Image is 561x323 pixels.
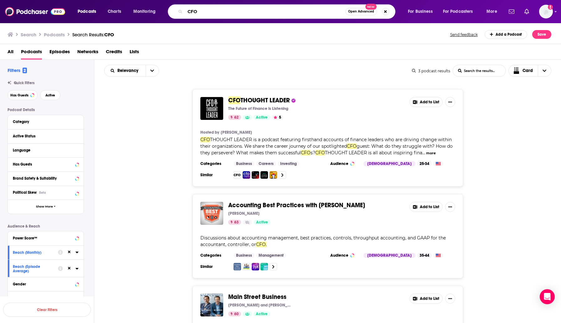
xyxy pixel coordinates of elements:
[412,69,450,73] div: 3 podcast results
[13,296,73,300] div: Age
[8,108,84,112] p: Podcast Details
[311,150,315,156] span: s?
[200,253,229,258] h3: Categories
[228,220,241,225] a: 63
[270,171,277,179] a: FP&A Today
[10,94,28,97] span: Has Guests
[200,137,452,149] span: THOUGHT LEADER is a podcast featuring firsthand accounts of finance leaders who are driving chang...
[445,294,455,304] button: Show More Button
[200,235,446,247] span: Discussions about accounting management, best practices, controls, throughput accounting, and GAA...
[252,171,259,179] img: The CFO Playbook
[482,7,505,17] button: open menu
[13,148,75,152] div: Language
[129,7,164,17] button: open menu
[506,6,517,17] a: Show notifications dropdown
[426,151,436,156] button: more
[522,6,532,17] a: Show notifications dropdown
[363,161,415,166] div: [DEMOGRAPHIC_DATA]
[409,202,443,212] button: Add to List
[330,253,358,258] h3: Audience
[445,97,455,107] button: Show More Button
[253,115,270,120] a: Active
[347,143,357,149] span: CFO
[8,224,84,228] p: Audience & Reach
[8,67,27,73] h2: Filters
[234,253,255,258] a: Business
[228,211,260,216] p: [PERSON_NAME]
[200,294,223,316] img: Main Street Business
[5,6,65,18] img: Podchaser - Follow, Share and Rate Podcasts
[256,311,268,317] span: Active
[234,219,239,226] span: 63
[365,4,377,10] span: New
[13,174,79,182] button: Brand Safety & Suitability
[8,200,84,214] button: Show More
[39,191,46,195] div: Beta
[13,188,79,196] button: Political SkewBeta
[522,69,533,73] span: Card
[234,171,241,179] img: CFO Podcasts
[133,7,156,16] span: Monitoring
[13,160,79,168] button: Has Guests
[256,253,286,258] a: Management
[13,134,75,138] div: Active Status
[200,97,223,120] img: CFO THOUGHT LEADER
[252,263,259,270] img: Journal of Accountancy Podcast
[363,253,415,258] div: [DEMOGRAPHIC_DATA]
[13,248,58,256] button: Reach (Monthly)
[508,65,552,77] button: Choose View
[72,32,114,38] div: Search Results:
[13,280,79,288] button: Gender
[78,7,96,16] span: Podcasts
[539,5,553,18] span: Logged in as HWdata
[228,202,365,209] a: Accounting Best Practices with [PERSON_NAME]
[228,293,286,301] span: Main Street Business
[485,30,528,39] a: Add a Podcast
[45,94,55,97] span: Active
[301,150,311,156] span: CFO
[408,7,433,16] span: For Business
[13,234,79,242] button: Power Score™
[260,263,268,270] img: Accounting Today Podcast
[40,90,60,100] button: Active
[13,236,73,240] div: Power Score™
[256,115,268,121] span: Active
[200,130,219,135] h4: Hosted by
[130,47,139,59] span: Lists
[21,47,42,59] a: Podcasts
[73,7,104,17] button: open menu
[13,118,79,126] button: Category
[234,263,241,270] img: Accounting Play Podcast: Learn Accounting
[200,202,223,225] a: Accounting Best Practices with Steve Bragg
[13,262,58,274] button: Reach (Episode Average)
[345,8,377,15] button: Open AdvancedNew
[14,81,34,85] span: Quick Filters
[106,47,122,59] a: Credits
[105,69,146,73] button: open menu
[315,150,325,156] span: CFO
[260,171,268,179] img: The Modern CFO
[13,294,79,302] button: Age
[240,96,290,104] span: THOUGHT LEADER
[200,172,229,177] h3: Similar
[77,47,98,59] span: Networks
[540,289,555,304] div: Open Intercom Messenger
[13,120,75,124] div: Category
[13,250,54,255] div: Reach (Monthly)
[422,150,425,156] span: ...
[243,263,250,270] img: Grow My Accounting Practice | Tips for Accountants, Bookkeepers and Coaches to Grow Their Business
[417,161,432,166] div: 25-34
[548,5,553,10] svg: Add a profile image
[409,97,443,107] button: Add to List
[330,161,358,166] h3: Audience
[8,47,13,59] a: All
[3,303,91,317] button: Clear Filters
